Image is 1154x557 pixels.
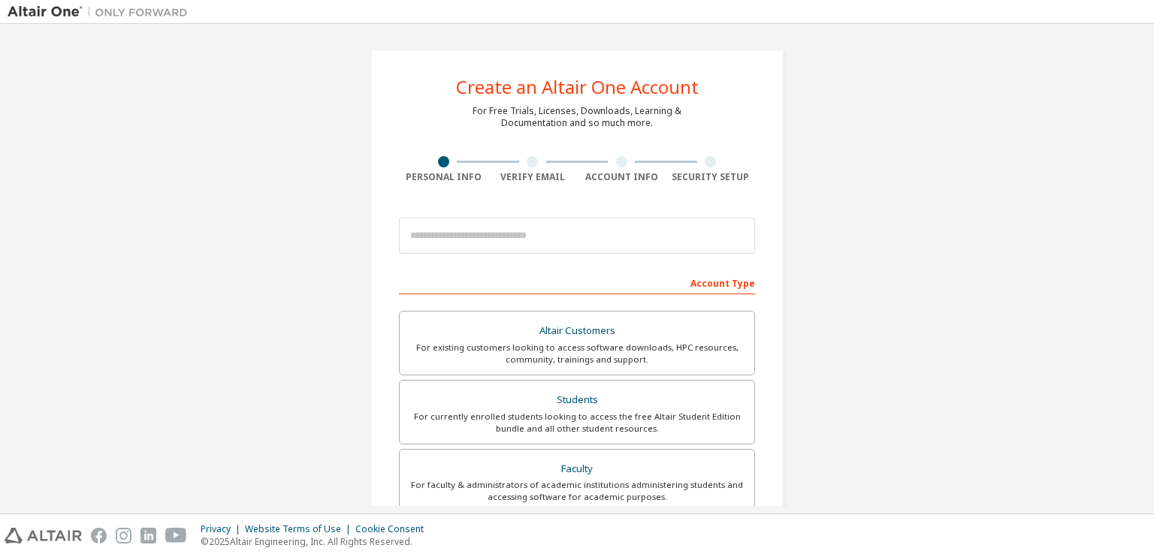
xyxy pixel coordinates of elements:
[473,105,681,129] div: For Free Trials, Licenses, Downloads, Learning & Documentation and so much more.
[201,523,245,535] div: Privacy
[488,171,578,183] div: Verify Email
[456,78,699,96] div: Create an Altair One Account
[8,5,195,20] img: Altair One
[409,411,745,435] div: For currently enrolled students looking to access the free Altair Student Edition bundle and all ...
[165,528,187,543] img: youtube.svg
[201,535,433,548] p: © 2025 Altair Engineering, Inc. All Rights Reserved.
[91,528,107,543] img: facebook.svg
[409,479,745,503] div: For faculty & administrators of academic institutions administering students and accessing softwa...
[409,321,745,342] div: Altair Customers
[245,523,355,535] div: Website Terms of Use
[355,523,433,535] div: Cookie Consent
[409,390,745,411] div: Students
[399,270,755,294] div: Account Type
[116,528,131,543] img: instagram.svg
[409,459,745,480] div: Faculty
[409,342,745,366] div: For existing customers looking to access software downloads, HPC resources, community, trainings ...
[399,171,488,183] div: Personal Info
[5,528,82,543] img: altair_logo.svg
[577,171,666,183] div: Account Info
[666,171,756,183] div: Security Setup
[140,528,156,543] img: linkedin.svg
